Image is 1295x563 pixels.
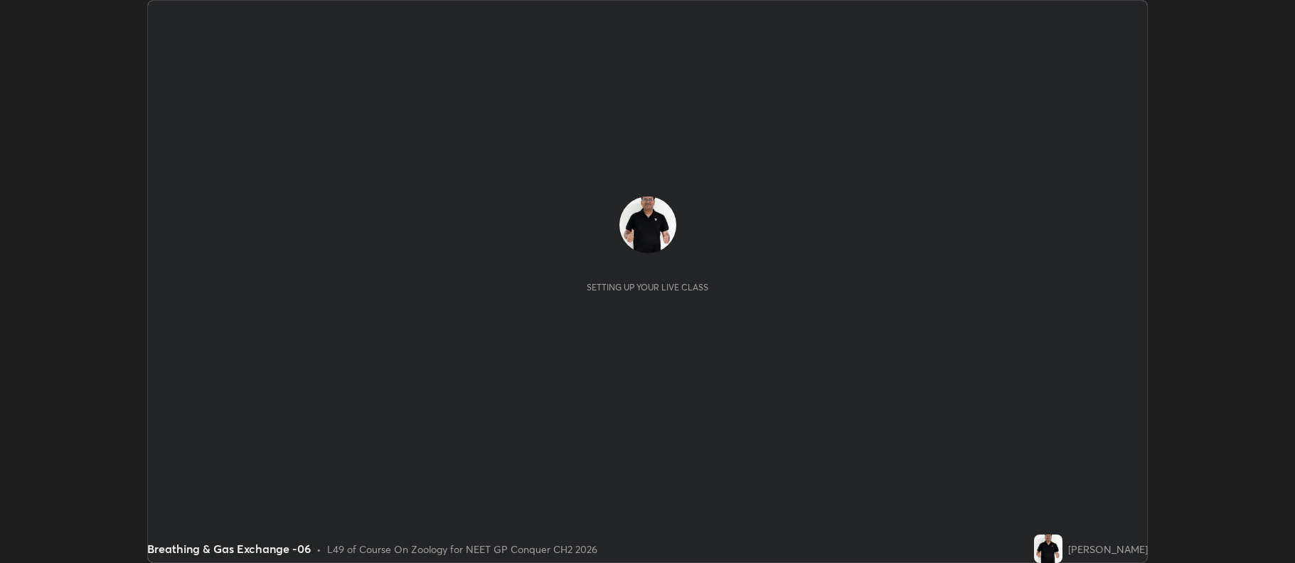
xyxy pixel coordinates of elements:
div: Setting up your live class [587,282,708,293]
img: 0f3390f70cd44b008778aac013c3f139.jpg [619,196,676,253]
div: Breathing & Gas Exchange -06 [147,540,311,557]
img: 0f3390f70cd44b008778aac013c3f139.jpg [1034,535,1062,563]
div: [PERSON_NAME] [1068,542,1148,557]
div: • [316,542,321,557]
div: L49 of Course On Zoology for NEET GP Conquer CH2 2026 [327,542,597,557]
